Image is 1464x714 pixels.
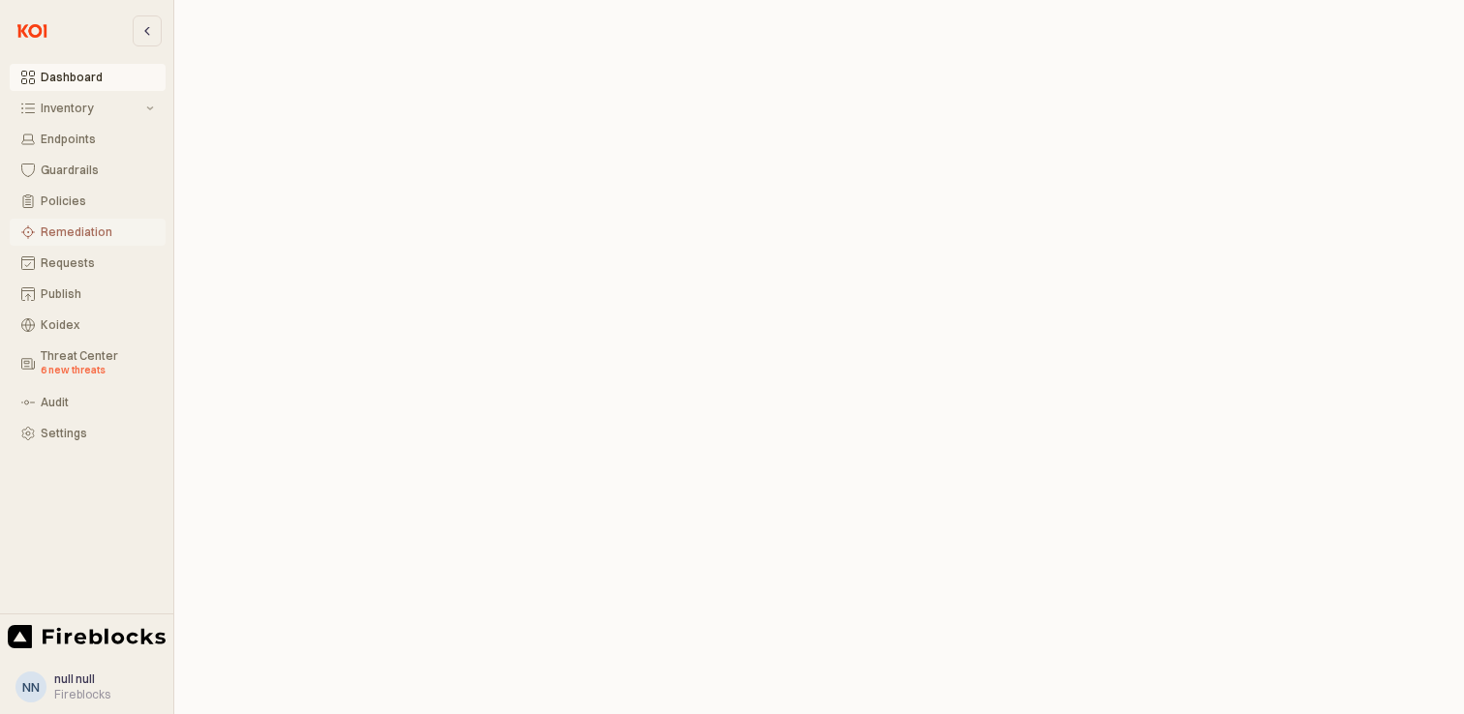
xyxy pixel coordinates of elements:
[41,349,154,378] div: Threat Center
[10,281,166,308] button: Publish
[41,396,154,409] div: Audit
[10,126,166,153] button: Endpoints
[54,687,110,702] div: Fireblocks
[10,95,166,122] button: Inventory
[41,71,154,84] div: Dashboard
[10,250,166,277] button: Requests
[10,312,166,339] button: Koidex
[41,194,154,208] div: Policies
[41,427,154,440] div: Settings
[41,225,154,239] div: Remediation
[10,389,166,416] button: Audit
[41,256,154,270] div: Requests
[10,342,166,385] button: Threat Center
[10,157,166,184] button: Guardrails
[22,677,40,697] div: nn
[10,420,166,447] button: Settings
[41,318,154,332] div: Koidex
[54,671,95,686] span: null null
[10,188,166,215] button: Policies
[15,671,46,702] button: nn
[41,363,154,378] div: 6 new threats
[10,219,166,246] button: Remediation
[41,287,154,301] div: Publish
[41,102,142,115] div: Inventory
[41,133,154,146] div: Endpoints
[10,64,166,91] button: Dashboard
[41,164,154,177] div: Guardrails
